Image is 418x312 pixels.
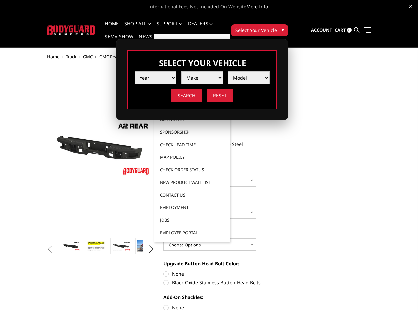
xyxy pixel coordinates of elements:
[87,240,105,252] img: A2 Series - Rear Bumper
[157,176,227,189] a: New Product Wait List
[157,226,227,239] a: Employee Portal
[135,57,270,68] h3: Select Your Vehicle
[188,22,213,34] a: Dealers
[105,34,133,47] a: SEMA Show
[157,163,227,176] a: Check Order Status
[146,245,156,254] button: Next
[135,71,176,84] select: Please select the value from list.
[157,38,227,50] a: FAQ
[47,25,96,35] img: BODYGUARD BUMPERS
[47,54,59,60] a: Home
[105,22,119,34] a: Home
[163,304,271,311] label: None
[335,27,346,33] span: Cart
[246,3,268,10] a: More Info
[157,214,227,226] a: Jobs
[171,89,202,102] input: Search
[235,27,277,34] span: Select Your Vehicle
[385,280,418,312] iframe: Chat Widget
[347,28,352,33] span: 0
[157,138,227,151] a: Check Lead Time
[231,24,288,36] button: Select Your Vehicle
[157,201,227,214] a: Employment
[163,270,271,277] label: None
[163,260,271,267] label: Upgrade Button Head Bolt Color::
[112,241,130,251] img: A2 Series - Rear Bumper
[181,71,223,84] select: Please select the value from list.
[99,54,138,60] a: GMC Rear Bumpers
[163,294,271,301] label: Add-On Shackles:
[157,189,227,201] a: Contact Us
[45,245,55,254] button: Previous
[311,22,332,39] a: Account
[282,26,284,33] span: ▾
[157,151,227,163] a: MAP Policy
[83,54,93,60] a: GMC
[139,34,152,47] a: News
[335,22,352,39] a: Cart 0
[163,279,271,286] label: Black Oxide Stainless Button-Head Bolts
[124,22,151,34] a: shop all
[207,89,233,102] input: Reset
[47,66,155,231] a: A2 Series - Rear Bumper
[137,240,155,252] img: A2 Series - Rear Bumper
[311,27,332,33] span: Account
[62,241,80,251] img: A2 Series - Rear Bumper
[157,126,227,138] a: Sponsorship
[66,54,76,60] a: Truck
[157,22,183,34] a: Support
